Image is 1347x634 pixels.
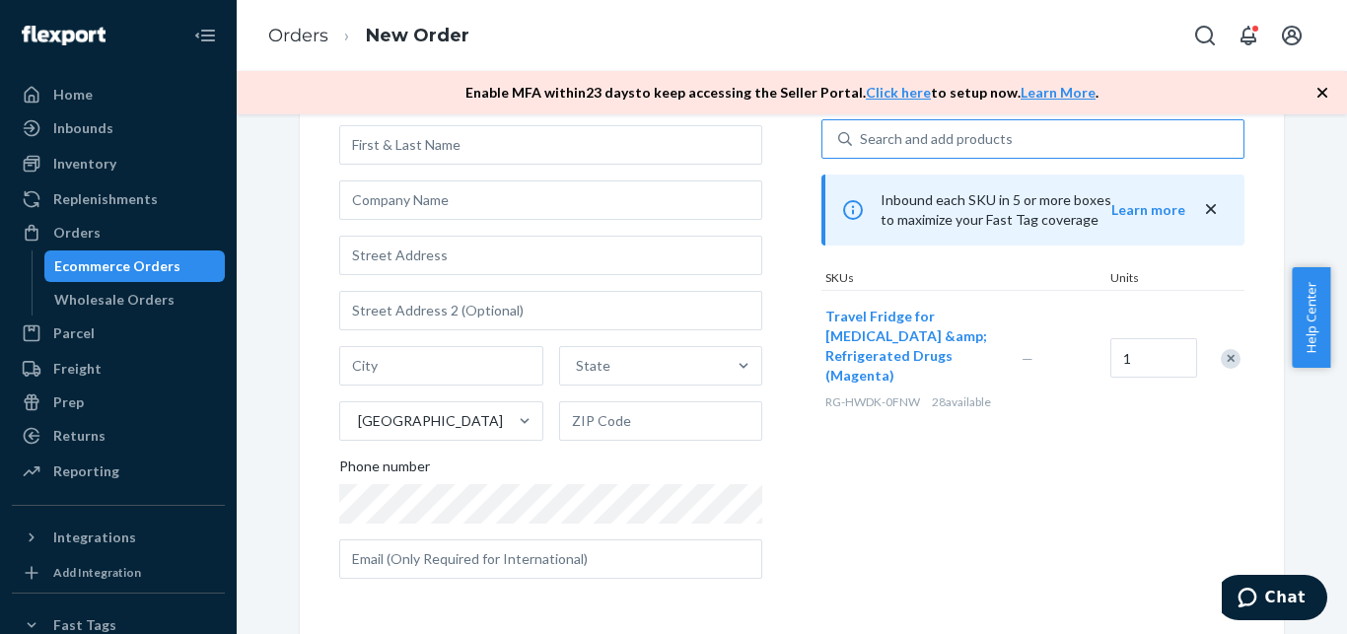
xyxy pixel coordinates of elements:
a: Orders [268,25,328,46]
div: [GEOGRAPHIC_DATA] [358,411,503,431]
input: City [339,346,543,386]
input: Street Address [339,236,762,275]
button: Travel Fridge for [MEDICAL_DATA] &amp; Refrigerated Drugs (Magenta) [825,307,998,386]
input: Street Address 2 (Optional) [339,291,762,330]
button: Open notifications [1229,16,1268,55]
ol: breadcrumbs [252,7,485,65]
a: Freight [12,353,225,385]
button: Open account menu [1272,16,1312,55]
div: Add Integration [53,564,141,581]
div: State [576,356,610,376]
input: Quantity [1110,338,1197,378]
div: Ecommerce Orders [54,256,180,276]
span: 28 available [932,394,991,409]
p: Enable MFA within 23 days to keep accessing the Seller Portal. to setup now. . [465,83,1099,103]
div: Home [53,85,93,105]
div: Units [1106,269,1195,290]
span: Travel Fridge for [MEDICAL_DATA] &amp; Refrigerated Drugs (Magenta) [825,308,987,384]
div: SKUs [821,269,1106,290]
a: Ecommerce Orders [44,250,226,282]
div: Reporting [53,461,119,481]
button: close [1201,199,1221,220]
button: Learn more [1111,200,1185,220]
button: Integrations [12,522,225,553]
span: — [1022,350,1033,367]
span: RG-HWDK-0FNW [825,394,920,409]
div: Inbound each SKU in 5 or more boxes to maximize your Fast Tag coverage [821,175,1244,246]
div: Integrations [53,528,136,547]
div: Freight [53,359,102,379]
input: [GEOGRAPHIC_DATA] [356,411,358,431]
button: Help Center [1292,267,1330,368]
a: Learn More [1021,84,1096,101]
img: Flexport logo [22,26,106,45]
div: Parcel [53,323,95,343]
a: Home [12,79,225,110]
a: Add Integration [12,561,225,585]
input: First & Last Name [339,125,762,165]
a: Inventory [12,148,225,179]
a: Wholesale Orders [44,284,226,316]
a: New Order [366,25,469,46]
a: Parcel [12,317,225,349]
div: Remove Item [1221,349,1241,369]
span: Phone number [339,457,430,484]
div: Search and add products [860,129,1013,149]
a: Returns [12,420,225,452]
div: Prep [53,392,84,412]
div: Replenishments [53,189,158,209]
div: Inbounds [53,118,113,138]
a: Replenishments [12,183,225,215]
input: Email (Only Required for International) [339,539,762,579]
input: Company Name [339,180,762,220]
div: Returns [53,426,106,446]
div: Orders [53,223,101,243]
a: Prep [12,387,225,418]
div: Wholesale Orders [54,290,175,310]
div: Inventory [53,154,116,174]
button: Open Search Box [1185,16,1225,55]
a: Orders [12,217,225,248]
a: Click here [866,84,931,101]
a: Reporting [12,456,225,487]
a: Inbounds [12,112,225,144]
button: Close Navigation [185,16,225,55]
input: ZIP Code [559,401,763,441]
iframe: Opens a widget where you can chat to one of our agents [1222,575,1327,624]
